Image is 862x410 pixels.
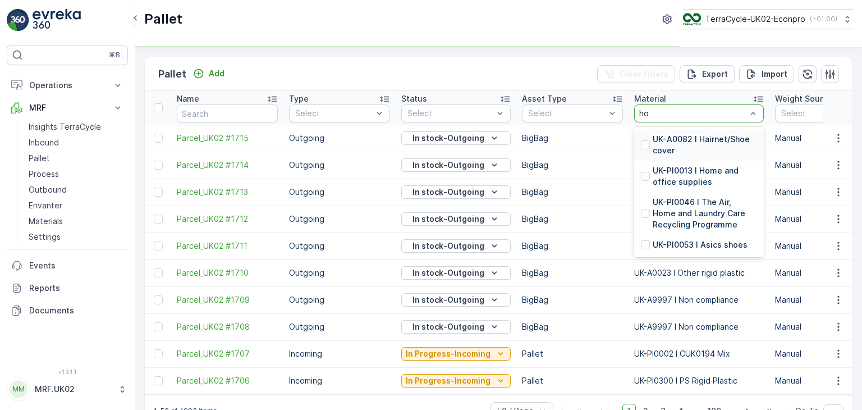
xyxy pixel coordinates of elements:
a: Parcel_UK02 #1713 [177,186,278,198]
p: Envanter [29,200,62,211]
p: BigBag [522,267,623,279]
div: Toggle Row Selected [154,376,163,385]
p: UK-PI0053 I Asics shoes [653,239,748,250]
button: MRF [7,97,128,119]
p: BigBag [522,213,623,225]
button: Export [680,65,735,83]
p: Events [29,260,123,271]
p: UK-PI0046 I The Air, Home and Laundry Care Recycling Programme [653,197,757,230]
a: Parcel_UK02 #1712 [177,213,278,225]
a: Inbound [24,135,128,151]
p: Select [407,108,493,119]
button: In stock-Outgoing [401,266,511,280]
a: Parcel_UK02 #1711 [177,240,278,252]
a: Parcel_UK02 #1708 [177,321,278,332]
p: In stock-Outgoing [412,321,484,332]
p: Pallet [522,348,623,359]
a: Outbound [24,182,128,198]
button: MMMRF.UK02 [7,377,128,401]
p: Select [528,108,606,119]
p: Materials [29,216,63,227]
a: Insights TerraCycle [24,119,128,135]
a: Materials [24,213,128,229]
p: Incoming [289,375,390,386]
a: Settings [24,229,128,245]
img: logo_light-DOdMpM7g.png [33,9,81,31]
div: Toggle Row Selected [154,215,163,224]
p: BigBag [522,240,623,252]
button: Operations [7,74,128,97]
p: UK-PI0002 I CUK0194 Mix [634,348,764,359]
p: Material [634,93,666,104]
button: Add [189,67,229,80]
p: Select [295,108,373,119]
p: Pallet [522,375,623,386]
a: Parcel_UK02 #1715 [177,133,278,144]
p: Select [781,108,859,119]
button: In stock-Outgoing [401,239,511,253]
p: Pallet [29,153,50,164]
p: Outgoing [289,240,390,252]
p: In Progress-Incoming [406,375,490,386]
img: logo [7,9,29,31]
p: Reports [29,283,123,294]
p: In Progress-Incoming [406,348,490,359]
p: Add [209,68,224,79]
p: Pallet [144,10,182,28]
p: Insights TerraCycle [29,121,101,133]
p: UK-A9997 I Non compliance [634,321,764,332]
p: BigBag [522,160,623,171]
p: In stock-Outgoing [412,240,484,252]
p: Settings [29,231,61,243]
p: BigBag [522,321,623,332]
p: BigBag [522,294,623,306]
p: Import [762,69,787,80]
div: Toggle Row Selected [154,268,163,277]
a: Documents [7,299,128,322]
p: UK-A0023 I Other rigid plastic [634,267,764,279]
p: Outgoing [289,321,390,332]
a: Parcel_UK02 #1707 [177,348,278,359]
p: Outgoing [289,133,390,144]
p: Weight Source [775,93,832,104]
div: Toggle Row Selected [154,295,163,304]
span: v 1.51.1 [7,368,128,375]
div: Toggle Row Selected [154,161,163,170]
p: In stock-Outgoing [412,267,484,279]
p: ⌘B [109,51,120,60]
a: Envanter [24,198,128,213]
p: Asset Type [522,93,567,104]
button: In stock-Outgoing [401,158,511,172]
span: Parcel_UK02 #1706 [177,375,278,386]
p: Clear Filters [620,69,668,80]
a: Parcel_UK02 #1710 [177,267,278,279]
p: In stock-Outgoing [412,186,484,198]
a: Events [7,254,128,277]
p: Documents [29,305,123,316]
p: UK-PI0300 I PS Rigid Plastic [634,375,764,386]
p: Inbound [29,137,59,148]
span: Parcel_UK02 #1714 [177,160,278,171]
p: Type [289,93,309,104]
div: Toggle Row Selected [154,134,163,143]
p: Export [702,69,728,80]
p: Incoming [289,348,390,359]
p: Status [401,93,427,104]
button: In stock-Outgoing [401,320,511,334]
p: ( +01:00 ) [810,15,837,24]
p: Pallet [158,66,186,82]
a: Parcel_UK02 #1709 [177,294,278,306]
p: TerraCycle-UK02-Econpro [705,13,805,25]
p: Name [177,93,199,104]
p: In stock-Outgoing [412,294,484,306]
button: TerraCycle-UK02-Econpro(+01:00) [683,9,853,29]
p: Operations [29,80,106,91]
